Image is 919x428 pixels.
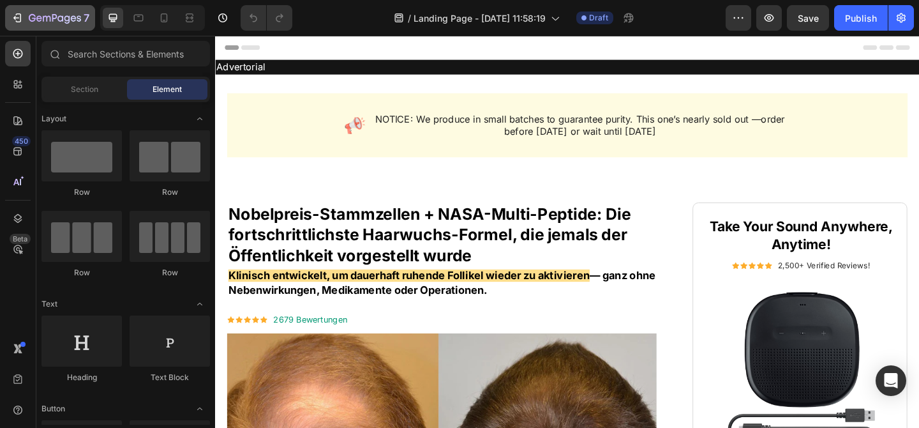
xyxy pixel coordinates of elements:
[84,10,89,26] p: 7
[1,27,765,41] p: Advertorial
[408,11,411,25] span: /
[141,89,163,107] img: gempages_585980136390656707-ac78a12c-aa1d-44bf-bfac-00ac1c20a65d.png
[414,11,546,25] span: Landing Page - [DATE] 11:58:19
[41,113,66,125] span: Layout
[41,267,122,279] div: Row
[190,294,210,314] span: Toggle open
[41,298,57,310] span: Text
[41,372,122,383] div: Heading
[613,245,713,256] p: 2,500+ Verified Reviews!
[5,5,95,31] button: 7
[41,187,122,198] div: Row
[535,197,740,238] h2: Take Your Sound Anywhere, Anytime!
[845,11,877,25] div: Publish
[14,254,407,268] span: Klinisch entwickelt, um dauerhaft ruhende Follikel wieder zu aktivieren
[130,267,210,279] div: Row
[153,84,182,95] span: Element
[63,303,144,314] p: 2679 Bewertungen
[589,12,608,24] span: Draft
[12,136,31,146] div: 450
[241,5,292,31] div: Undo/Redo
[14,253,479,285] p: — ganz ohne Nebenwirkungen, Medikamente oder Operationen.
[787,5,829,31] button: Save
[71,84,98,95] span: Section
[190,399,210,419] span: Toggle open
[10,234,31,244] div: Beta
[13,181,480,251] h1: Nobelpreis-Stammzellen + NASA-Multi-Peptide: Die fortschrittlichste Haarwuchs-Formel, die jemals ...
[798,13,819,24] span: Save
[41,403,65,415] span: Button
[130,372,210,383] div: Text Block
[41,41,210,66] input: Search Sections & Elements
[876,365,906,396] div: Open Intercom Messenger
[130,187,210,198] div: Row
[834,5,888,31] button: Publish
[170,84,624,111] p: NOTICE: We produce in small batches to guarantee purity. This one’s nearly sold out —order before...
[190,109,210,129] span: Toggle open
[215,36,919,428] iframe: Design area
